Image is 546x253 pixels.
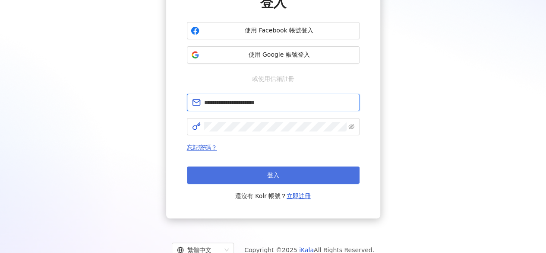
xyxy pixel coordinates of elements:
[246,74,300,83] span: 或使用信箱註冊
[287,192,311,199] a: 立即註冊
[267,172,279,179] span: 登入
[203,51,356,59] span: 使用 Google 帳號登入
[187,46,360,64] button: 使用 Google 帳號登入
[187,22,360,39] button: 使用 Facebook 帳號登入
[187,144,217,151] a: 忘記密碼？
[203,26,356,35] span: 使用 Facebook 帳號登入
[235,191,311,201] span: 還沒有 Kolr 帳號？
[187,167,360,184] button: 登入
[348,124,354,130] span: eye-invisible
